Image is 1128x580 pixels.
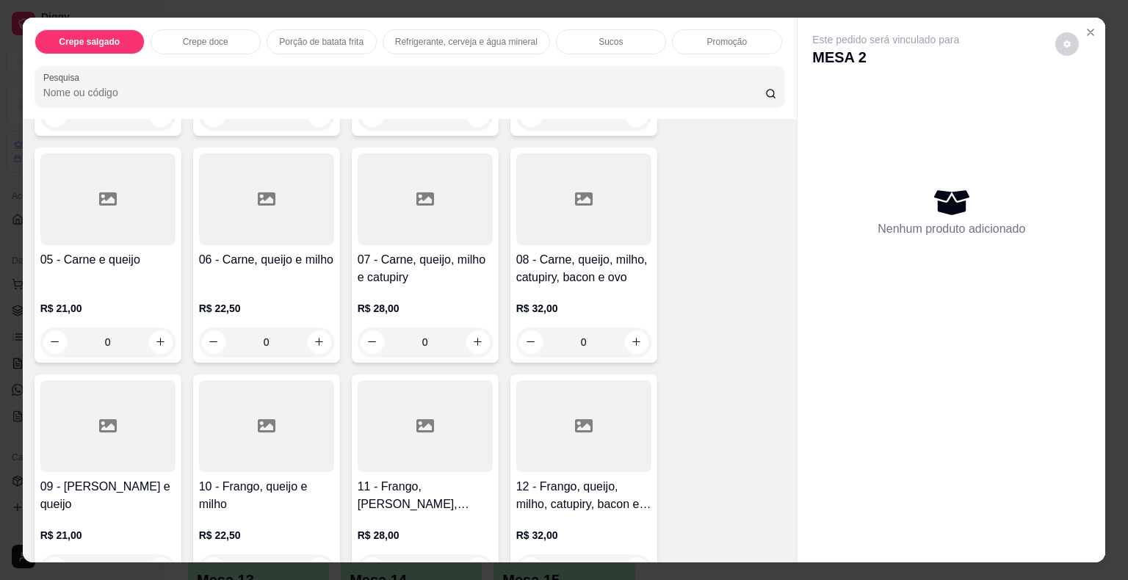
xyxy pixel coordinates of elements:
p: Crepe doce [183,36,228,48]
p: Sucos [599,36,623,48]
h4: 05 - Carne e queijo [40,251,176,269]
h4: 08 - Carne, queijo, milho, catupiry, bacon e ovo [516,251,651,286]
h4: 11 - Frango, [PERSON_NAME], [PERSON_NAME] e catupiry [358,478,493,513]
p: Nenhum produto adicionado [878,220,1025,238]
p: R$ 28,00 [358,301,493,316]
p: R$ 32,00 [516,301,651,316]
button: decrease-product-quantity [1055,32,1079,56]
p: R$ 21,00 [40,301,176,316]
p: Porção de batata frita [279,36,364,48]
h4: 07 - Carne, queijo, milho e catupiry [358,251,493,286]
p: R$ 28,00 [358,528,493,543]
input: Pesquisa [43,85,765,100]
p: Refrigerante, cerveja e água mineral [395,36,538,48]
h4: 10 - Frango, queijo e milho [199,478,334,513]
p: R$ 22,50 [199,301,334,316]
p: Crepe salgado [59,36,120,48]
h4: 12 - Frango, queijo, milho, catupiry, bacon e ovo [516,478,651,513]
p: R$ 22,50 [199,528,334,543]
button: Close [1079,21,1102,44]
p: Este pedido será vinculado para [812,32,959,47]
p: R$ 21,00 [40,528,176,543]
h4: 09 - [PERSON_NAME] e queijo [40,478,176,513]
h4: 06 - Carne, queijo e milho [199,251,334,269]
p: Promoção [706,36,747,48]
p: R$ 32,00 [516,528,651,543]
p: MESA 2 [812,47,959,68]
label: Pesquisa [43,71,84,84]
